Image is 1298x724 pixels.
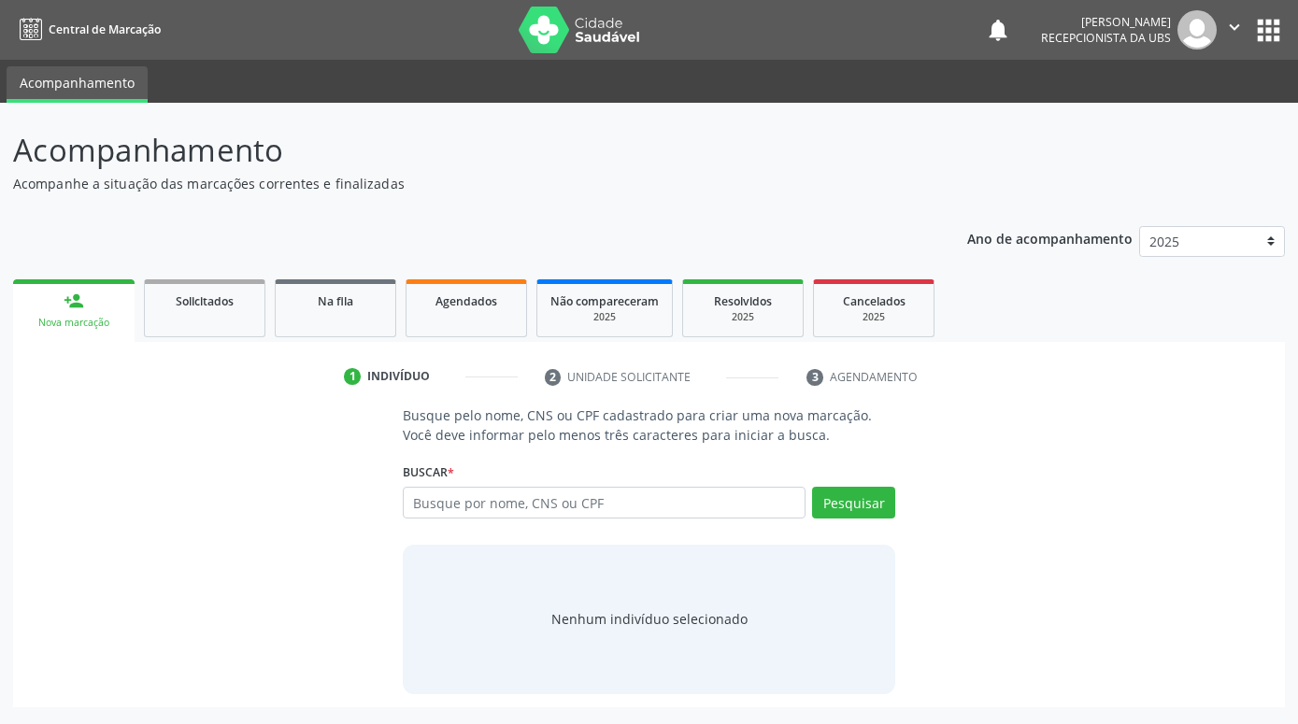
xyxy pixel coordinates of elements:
[967,226,1133,249] p: Ano de acompanhamento
[367,368,430,385] div: Indivíduo
[843,293,906,309] span: Cancelados
[1041,14,1171,30] div: [PERSON_NAME]
[403,458,454,487] label: Buscar
[827,310,920,324] div: 2025
[176,293,234,309] span: Solicitados
[696,310,790,324] div: 2025
[403,487,806,518] input: Busque por nome, CNS ou CPF
[318,293,353,309] span: Na fila
[985,17,1011,43] button: notifications
[1041,30,1171,46] span: Recepcionista da UBS
[344,368,361,385] div: 1
[714,293,772,309] span: Resolvidos
[7,66,148,103] a: Acompanhamento
[550,310,659,324] div: 2025
[1177,10,1217,50] img: img
[551,609,748,629] div: Nenhum indivíduo selecionado
[1224,17,1245,37] i: 
[435,293,497,309] span: Agendados
[49,21,161,37] span: Central de Marcação
[13,174,904,193] p: Acompanhe a situação das marcações correntes e finalizadas
[1252,14,1285,47] button: apps
[13,127,904,174] p: Acompanhamento
[64,291,84,311] div: person_add
[1217,10,1252,50] button: 
[550,293,659,309] span: Não compareceram
[26,316,121,330] div: Nova marcação
[812,487,895,518] button: Pesquisar
[13,14,161,45] a: Central de Marcação
[403,405,895,445] p: Busque pelo nome, CNS ou CPF cadastrado para criar uma nova marcação. Você deve informar pelo men...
